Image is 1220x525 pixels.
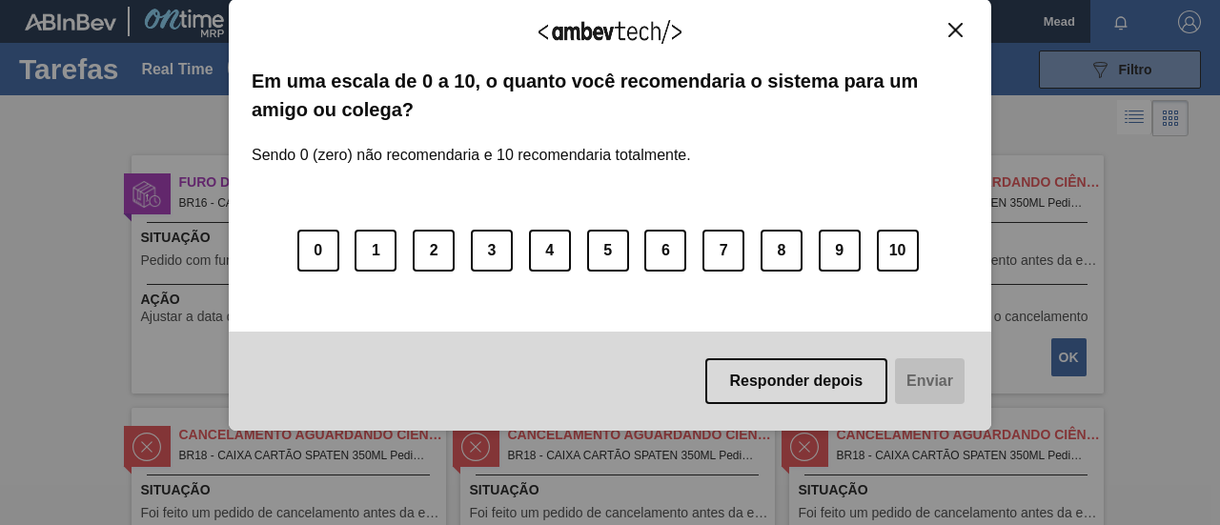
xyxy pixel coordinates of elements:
[539,20,681,44] img: Logo Ambevtech
[587,230,629,272] button: 5
[529,230,571,272] button: 4
[761,230,803,272] button: 8
[705,358,888,404] button: Responder depois
[297,230,339,272] button: 0
[943,22,968,38] button: Close
[252,67,968,125] label: Em uma escala de 0 a 10, o quanto você recomendaria o sistema para um amigo ou colega?
[948,23,963,37] img: Close
[819,230,861,272] button: 9
[877,230,919,272] button: 10
[252,124,691,164] label: Sendo 0 (zero) não recomendaria e 10 recomendaria totalmente.
[355,230,396,272] button: 1
[644,230,686,272] button: 6
[471,230,513,272] button: 3
[702,230,744,272] button: 7
[413,230,455,272] button: 2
